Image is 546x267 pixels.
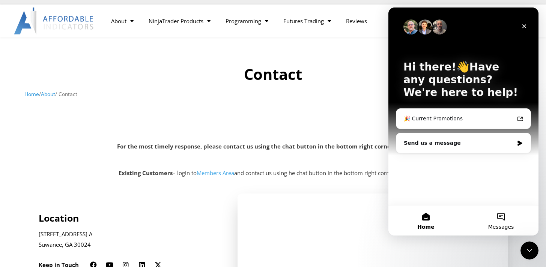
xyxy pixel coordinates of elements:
a: About [41,90,55,97]
strong: Existing Customers [119,169,173,177]
strong: For the most timely response, please contact us using the chat button in the bottom right corner ... [117,142,429,150]
img: LogoAI | Affordable Indicators – NinjaTrader [14,7,95,34]
a: Programming [218,12,276,30]
a: About [104,12,141,30]
a: NinjaTrader Products [141,12,218,30]
h4: Location [39,212,218,223]
p: [STREET_ADDRESS] A Suwanee, GA 30024 [39,229,218,250]
iframe: Intercom live chat [388,7,538,235]
a: Home [24,90,39,97]
nav: Breadcrumb [24,89,522,99]
p: – login to and contact us using he chat button in the bottom right corner of any page. [4,168,542,178]
nav: Menu [104,12,426,30]
a: Reviews [338,12,375,30]
h1: Contact [24,64,522,85]
iframe: Intercom live chat [520,241,538,259]
a: Futures Trading [276,12,338,30]
a: Members Area [197,169,234,177]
